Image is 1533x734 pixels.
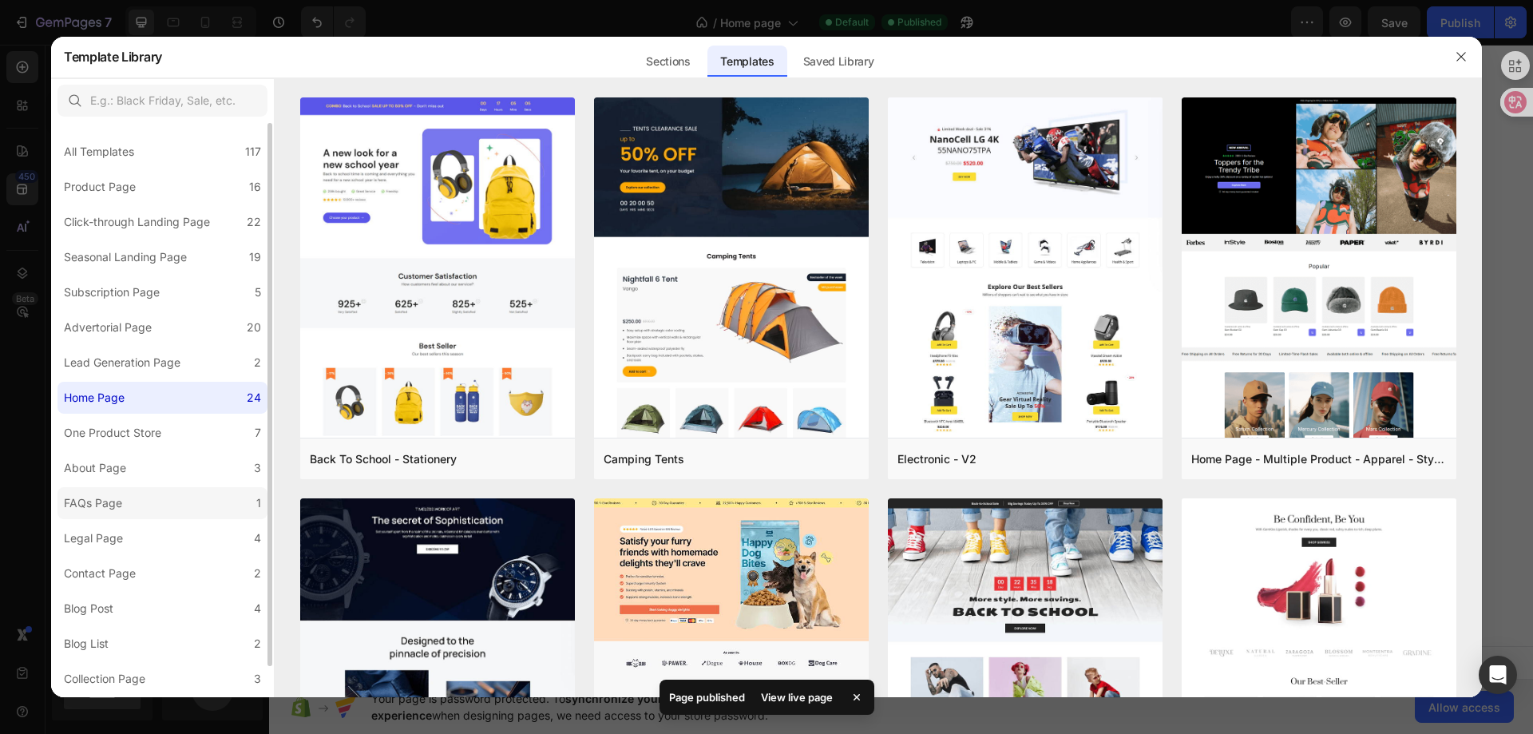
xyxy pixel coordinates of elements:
input: E.g.: Black Friday, Sale, etc. [57,85,267,117]
div: Saved Library [790,46,887,77]
div: Electronic - V2 [897,450,976,469]
div: Seasonal Landing Page [64,248,187,267]
span: then drag & drop elements [691,484,810,498]
div: 16 [249,177,261,196]
div: Home Page [64,388,125,407]
div: 2 [254,564,261,583]
div: 22 [247,212,261,232]
span: Join our community of pet parents and [221,140,536,161]
div: Templates [707,46,786,77]
div: Product Page [64,177,136,196]
span: THE NEW JOURNEY STARTS [182,42,519,129]
img: tent.png [594,97,869,699]
div: Collection Page [64,669,145,688]
input: Email [195,232,454,276]
p: Page published [669,689,745,705]
div: Advertorial Page [64,318,152,337]
div: Subscription Page [64,283,160,302]
span: inspired by CRO experts [453,484,562,498]
span: NOW [373,79,465,129]
div: 1 [256,494,261,513]
div: Lead Generation Page [64,353,180,372]
div: 3 [254,458,261,478]
div: Sections [633,46,703,77]
div: 24 [247,388,261,407]
span: from URL or image [584,484,669,498]
div: Add blank section [703,464,800,481]
div: 4 [254,529,261,548]
div: 2 [254,634,261,653]
div: Home Page - Multiple Product - Apparel - Style 4 [1191,450,1447,469]
div: Blog Post [64,599,113,618]
div: About Page [64,458,126,478]
div: 20 [247,318,261,337]
div: 2 [254,353,261,372]
div: Legal Page [64,529,123,548]
div: 117 [245,142,261,161]
div: 19 [249,248,261,267]
div: Back To School - Stationery [310,450,457,469]
div: Contact Page [64,564,136,583]
div: 5 [255,283,261,302]
h2: Template Library [64,36,162,77]
div: Click-through Landing Page [64,212,210,232]
div: GET [483,242,509,265]
div: 7 [255,423,261,442]
div: One Product Store [64,423,161,442]
div: Choose templates [460,464,557,481]
button: GET [454,232,539,275]
span: get 10% off your first order. [264,163,492,184]
span: Add section [594,428,670,445]
div: 3 [254,669,261,688]
div: Open Intercom Messenger [1479,656,1517,694]
div: All Templates [64,142,134,161]
div: 4 [254,599,261,618]
div: FAQs Page [64,494,122,513]
div: Blog List [64,634,109,653]
div: Generate layout [585,464,669,481]
div: Camping Tents [604,450,684,469]
div: View live page [751,686,842,708]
